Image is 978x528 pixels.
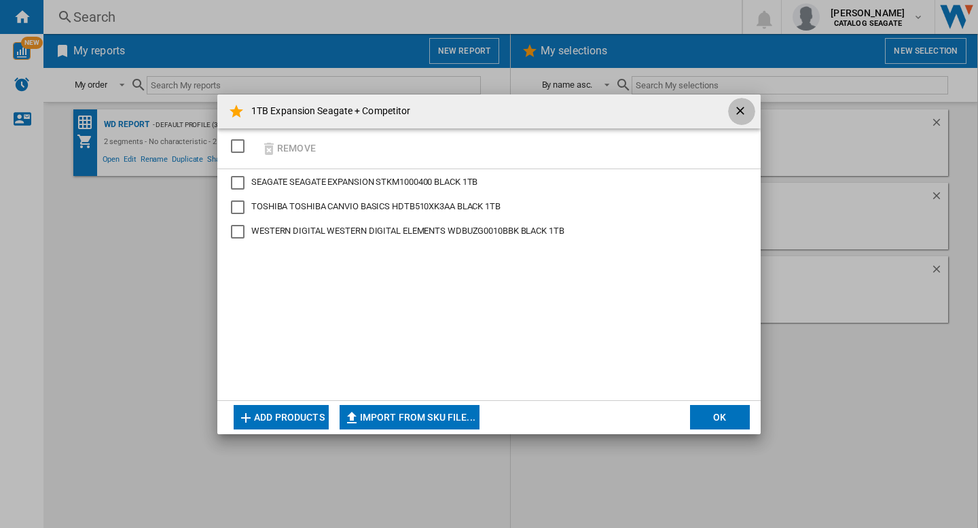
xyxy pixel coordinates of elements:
button: Import from SKU file... [340,405,479,429]
md-checkbox: WESTERN DIGITAL ELEMENTS WDBUZG0010BBK BLACK 1TB [231,225,747,239]
ng-md-icon: getI18NText('BUTTONS.CLOSE_DIALOG') [733,104,750,120]
button: Add products [234,405,329,429]
button: OK [690,405,750,429]
h4: 1TB Expansion Seagate + Competitor [244,105,410,118]
button: Remove [257,133,320,164]
span: WESTERN DIGITAL WESTERN DIGITAL ELEMENTS WDBUZG0010BBK BLACK 1TB [251,226,564,236]
button: getI18NText('BUTTONS.CLOSE_DIALOG') [728,98,755,125]
md-checkbox: TOSHIBA CANVIO BASICS HDTB510XK3AA BLACK 1TB [231,200,736,214]
span: SEAGATE SEAGATE EXPANSION STKM1000400 BLACK 1TB [251,177,477,187]
md-checkbox: SELECTIONS.EDITION_POPUP.SELECT_DESELECT [231,135,251,158]
md-checkbox: SEAGATE EXPANSION STKM1000400 BLACK 1TB [231,176,736,190]
span: TOSHIBA TOSHIBA CANVIO BASICS HDTB510XK3AA BLACK 1TB [251,201,501,211]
